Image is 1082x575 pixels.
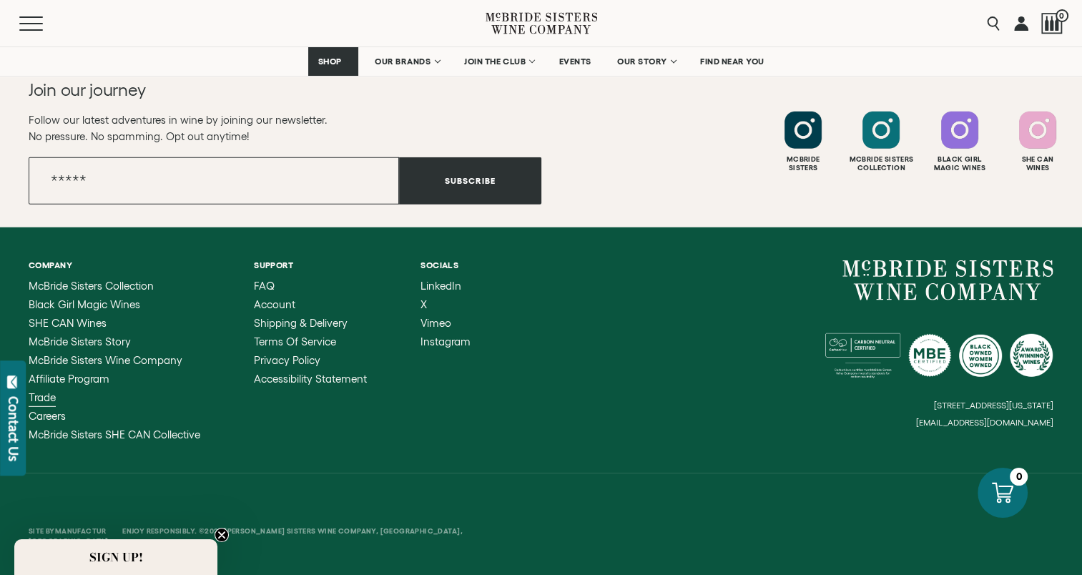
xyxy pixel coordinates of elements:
a: Trade [29,392,200,403]
a: McBride Sisters Wine Company [842,260,1053,300]
span: Privacy Policy [254,354,320,366]
a: Account [254,299,367,310]
a: Vimeo [420,318,471,329]
span: X [420,298,427,310]
button: Mobile Menu Trigger [19,16,71,31]
span: EVENTS [559,56,591,67]
a: SHE CAN Wines [29,318,200,329]
div: Mcbride Sisters Collection [844,155,918,172]
span: Trade [29,391,56,403]
a: JOIN THE CLUB [455,47,543,76]
span: OUR STORY [617,56,667,67]
a: Black Girl Magic Wines [29,299,200,310]
span: McBride Sisters Wine Company [29,354,182,366]
span: Instagram [420,335,471,348]
span: JOIN THE CLUB [464,56,526,67]
a: Accessibility Statement [254,373,367,385]
span: McBride Sisters Collection [29,280,154,292]
span: Black Girl Magic Wines [29,298,140,310]
span: SHE CAN Wines [29,317,107,329]
span: SHOP [318,56,342,67]
div: 0 [1010,468,1028,486]
div: SIGN UP!Close teaser [14,539,217,575]
button: Subscribe [399,157,541,205]
a: Follow McBride Sisters Collection on Instagram Mcbride SistersCollection [844,112,918,172]
small: [STREET_ADDRESS][US_STATE] [934,400,1053,410]
span: Vimeo [420,317,451,329]
div: Black Girl Magic Wines [923,155,997,172]
span: Site By [29,527,108,535]
a: Privacy Policy [254,355,367,366]
div: Contact Us [6,396,21,461]
div: Mcbride Sisters [766,155,840,172]
span: FAQ [254,280,275,292]
span: Shipping & Delivery [254,317,348,329]
a: LinkedIn [420,280,471,292]
a: Affiliate Program [29,373,200,385]
span: OUR BRANDS [375,56,431,67]
a: Follow Black Girl Magic Wines on Instagram Black GirlMagic Wines [923,112,997,172]
span: SIGN UP! [89,549,143,566]
small: [EMAIL_ADDRESS][DOMAIN_NAME] [916,418,1053,428]
span: FIND NEAR YOU [700,56,764,67]
a: Follow McBride Sisters on Instagram McbrideSisters [766,112,840,172]
a: OUR BRANDS [365,47,448,76]
a: X [420,299,471,310]
a: Shipping & Delivery [254,318,367,329]
a: Manufactur [55,527,107,535]
a: McBride Sisters Collection [29,280,200,292]
div: She Can Wines [1000,155,1075,172]
h2: Join our journey [29,79,490,102]
a: Terms of Service [254,336,367,348]
a: McBride Sisters SHE CAN Collective [29,429,200,441]
a: EVENTS [550,47,601,76]
span: 0 [1056,9,1068,22]
span: Careers [29,410,66,422]
button: Close teaser [215,528,229,542]
a: Follow SHE CAN Wines on Instagram She CanWines [1000,112,1075,172]
span: McBride Sisters SHE CAN Collective [29,428,200,441]
a: Careers [29,411,200,422]
p: Follow our latest adventures in wine by joining our newsletter. No pressure. No spamming. Opt out... [29,112,541,144]
input: Email [29,157,399,205]
span: Enjoy Responsibly. ©2025 [PERSON_NAME] Sisters Wine Company, [GEOGRAPHIC_DATA], [GEOGRAPHIC_DATA]. [29,527,463,545]
a: Instagram [420,336,471,348]
span: LinkedIn [420,280,461,292]
span: Terms of Service [254,335,336,348]
span: Affiliate Program [29,373,109,385]
a: McBride Sisters Story [29,336,200,348]
a: FIND NEAR YOU [691,47,774,76]
a: FAQ [254,280,367,292]
a: OUR STORY [608,47,684,76]
span: Account [254,298,295,310]
a: SHOP [308,47,358,76]
a: McBride Sisters Wine Company [29,355,200,366]
span: McBride Sisters Story [29,335,131,348]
